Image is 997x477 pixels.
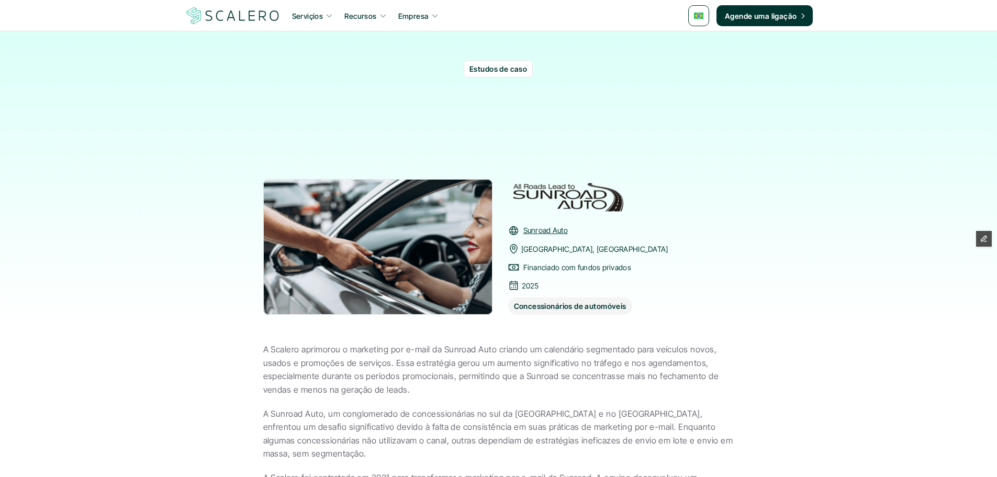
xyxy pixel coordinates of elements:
p: A Scalero aprimorou o marketing por e-mail da Sunroad Auto criando um calendário segmentado para ... [263,343,734,396]
a: Agende uma ligação [716,5,813,26]
a: Sunroad Auto [523,226,568,235]
p: 2025 [522,279,539,292]
span: a [670,93,683,128]
p: Empresa [398,10,429,21]
p: [GEOGRAPHIC_DATA], [GEOGRAPHIC_DATA] [521,242,668,256]
a: Scalero company logo [185,6,281,25]
span: Sunroad [575,129,673,164]
span: lote [462,93,503,128]
span: Do [314,93,346,128]
span: do [431,128,459,163]
p: Estudos de caso [469,63,527,74]
span: inteligência: [526,93,665,128]
p: Concessionários de automóveis [514,301,626,312]
span: evolução [324,128,425,163]
p: Agende uma ligação [725,10,797,21]
img: Scalero company logo [185,6,281,26]
p: Recursos [344,10,376,21]
p: A Sunroad Auto, um conglomerado de concessionárias no sul da [GEOGRAPHIC_DATA] e no [GEOGRAPHIC_D... [263,407,734,461]
span: em [420,93,456,128]
p: Financiado com fundos privados [523,261,631,274]
span: à [509,93,521,128]
button: Edit Framer Content [976,231,992,247]
span: envio [351,93,415,128]
p: Serviçios [292,10,323,21]
span: na [542,129,570,164]
span: e-mail [464,129,536,164]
